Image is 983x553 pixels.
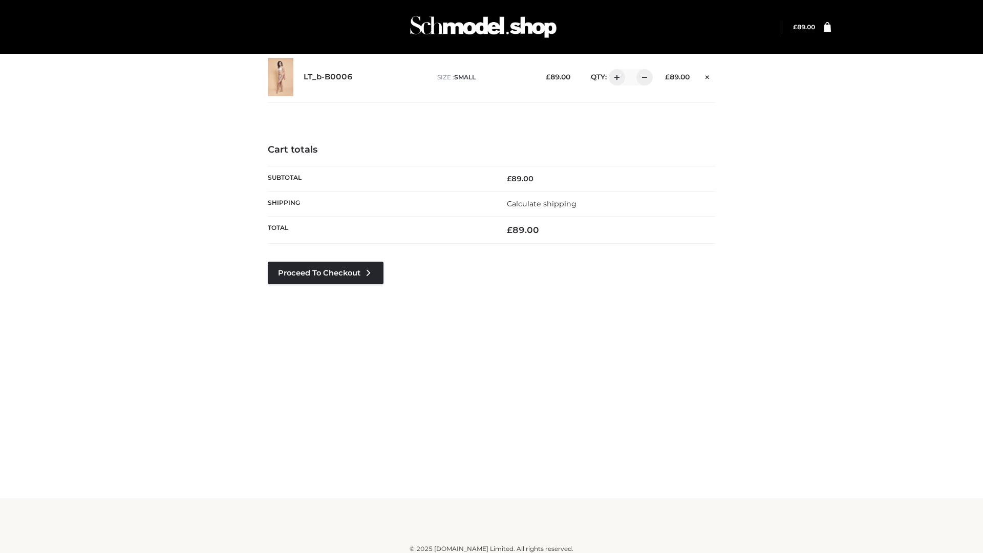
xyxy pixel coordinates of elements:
th: Total [268,217,491,244]
img: Schmodel Admin 964 [407,7,560,47]
bdi: 89.00 [507,225,539,235]
span: £ [546,73,550,81]
span: £ [793,23,797,31]
span: £ [507,174,511,183]
bdi: 89.00 [507,174,533,183]
a: Proceed to Checkout [268,262,383,284]
a: Calculate shipping [507,199,576,208]
a: Remove this item [700,69,715,82]
a: LT_b-B0006 [304,72,353,82]
th: Shipping [268,191,491,216]
p: size : [437,73,530,82]
bdi: 89.00 [546,73,570,81]
bdi: 89.00 [793,23,815,31]
div: QTY: [581,69,649,86]
span: SMALL [454,73,476,81]
span: £ [665,73,670,81]
span: £ [507,225,512,235]
h4: Cart totals [268,144,715,156]
a: £89.00 [793,23,815,31]
th: Subtotal [268,166,491,191]
bdi: 89.00 [665,73,690,81]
